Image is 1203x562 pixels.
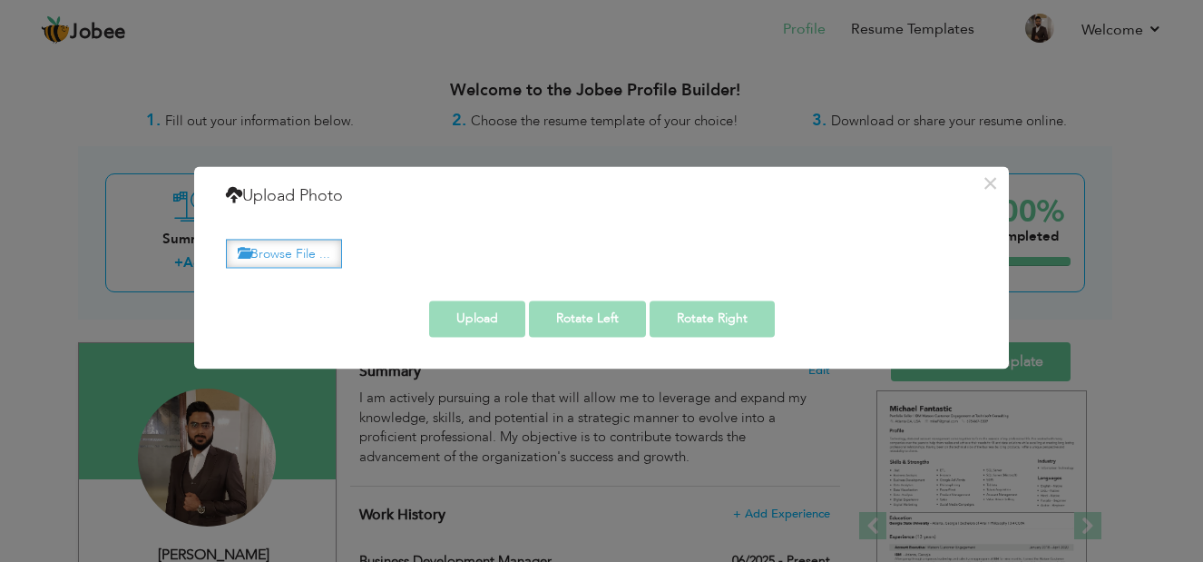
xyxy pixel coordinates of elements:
[429,301,525,337] button: Upload
[226,240,342,268] label: Browse File ...
[650,301,775,337] button: Rotate Right
[226,184,343,208] h4: Upload Photo
[529,301,646,337] button: Rotate Left
[975,169,1004,198] button: ×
